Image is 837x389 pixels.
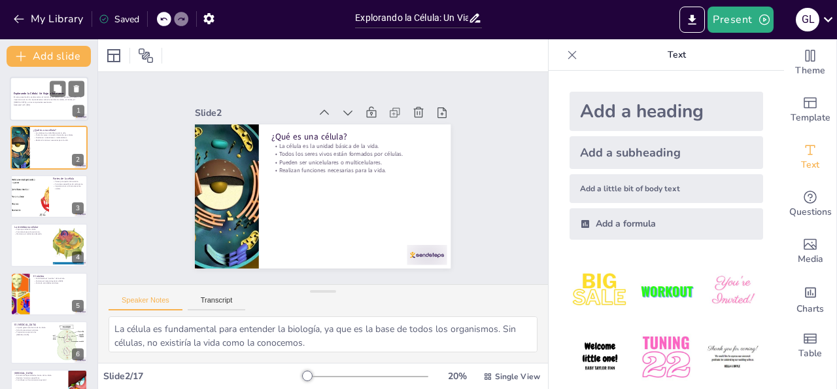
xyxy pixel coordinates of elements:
div: Add a little bit of body text [570,174,763,203]
input: Insert title [355,9,468,28]
div: Slide 2 [195,107,309,119]
img: 1.jpeg [570,261,630,322]
div: 2 [72,154,84,166]
span: Text [801,158,819,172]
p: Realizan funciones necesarias para la vida. [272,166,438,174]
p: Todos los seres vivos están formados por células. [33,134,84,136]
div: Add charts and graphs [784,275,836,322]
button: Add slide [7,46,91,67]
div: 5 [72,300,84,312]
span: Media [798,252,823,267]
div: Saved [99,13,139,26]
button: My Library [10,9,89,29]
div: Add a table [784,322,836,369]
span: Template [791,111,830,125]
p: Importancia en el funcionamiento celular. [53,185,84,189]
span: Questions [789,205,832,219]
button: Speaker Notes [109,296,182,310]
p: Realizan funciones necesarias para la vida. [33,139,84,141]
div: 5 [10,272,88,316]
p: La célula es la unidad básica de la vida. [272,142,438,150]
div: 20 % [441,370,473,382]
button: Delete Slide [69,81,84,96]
p: Proporciona soporte a los [MEDICAL_DATA]. [14,331,49,336]
div: Add a heading [570,92,763,131]
div: Add a formula [570,208,763,240]
img: 3.jpeg [702,261,763,322]
p: Funciones específicas de cada parte. [53,183,84,185]
div: 6 [10,321,88,364]
div: 4 [72,251,84,263]
p: La membrana celular [14,225,49,229]
span: Charts [796,302,824,316]
div: 1 [73,105,84,117]
div: 3 [10,175,88,218]
p: Partes principales de la célula. [53,180,84,183]
p: ¿Qué es una célula? [272,130,438,142]
p: ¿Qué es una célula? [33,128,84,132]
div: 1 [10,77,88,121]
div: Slide 2 / 17 [103,370,303,382]
button: Present [708,7,773,33]
div: Add images, graphics, shapes or video [784,228,836,275]
div: Add a subheading [570,136,763,169]
p: La célula es la unidad básica de la vida. [33,132,84,134]
div: Add ready made slides [784,86,836,134]
p: Sitio de reacciones químicas. [14,329,49,331]
div: Layout [103,45,124,66]
p: Mantiene un ambiente adecuado. [14,233,49,236]
p: Partes de la célula [53,177,84,181]
p: Pueden ser unicelulares o multicelulares. [272,158,438,166]
p: Generated with [URL] [14,103,84,106]
p: Contiene el material genético (ADN). [33,280,84,282]
button: Transcript [188,296,246,310]
img: 5.jpeg [636,327,696,388]
img: 2.jpeg [636,261,696,322]
strong: Explorando la Célula: Un Viaje a Sus Partes [14,92,64,95]
span: Theme [795,64,825,78]
button: G L [796,7,819,33]
p: Estructuras especializadas dentro de la célula. [14,375,65,377]
div: Get real-time input from your audience [784,181,836,228]
div: Add text boxes [784,134,836,181]
p: Realizan funciones específicas. [14,377,65,379]
button: Duplicate Slide [50,81,65,96]
p: Controla actividades celulares. [33,282,84,284]
div: 2 [10,126,88,169]
p: Pueden ser unicelulares o multicelulares. [33,136,84,139]
div: Change the overall theme [784,39,836,86]
textarea: La célula es fundamental para entender la biología, ya que es la base de todos los organismos. Si... [109,316,538,352]
p: [MEDICAL_DATA] [14,371,65,375]
div: G L [796,8,819,31]
div: 6 [72,348,84,360]
span: Single View [495,371,540,382]
p: Contribuyen al funcionamiento general. [14,379,65,382]
p: Todos los seres vivos están formados por células. [272,151,438,158]
p: Text [583,39,771,71]
img: 6.jpeg [702,327,763,388]
p: Capa que rodea la célula. [14,229,49,231]
p: El [MEDICAL_DATA] [14,323,49,327]
div: 4 [10,223,88,267]
p: El núcleo [33,274,84,278]
p: Considerado el "cerebro" de la célula. [33,277,84,280]
p: En esta presentación, exploraremos el mundo de las células, sus partes principales y su importanc... [14,96,84,103]
span: Position [138,48,154,64]
div: 3 [72,202,84,214]
p: Líquido gelatinoso dentro de la célula. [14,326,49,329]
span: Table [798,346,822,361]
img: 4.jpeg [570,327,630,388]
button: Export to PowerPoint [679,7,705,33]
p: Controla el paso de sustancias. [14,231,49,233]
